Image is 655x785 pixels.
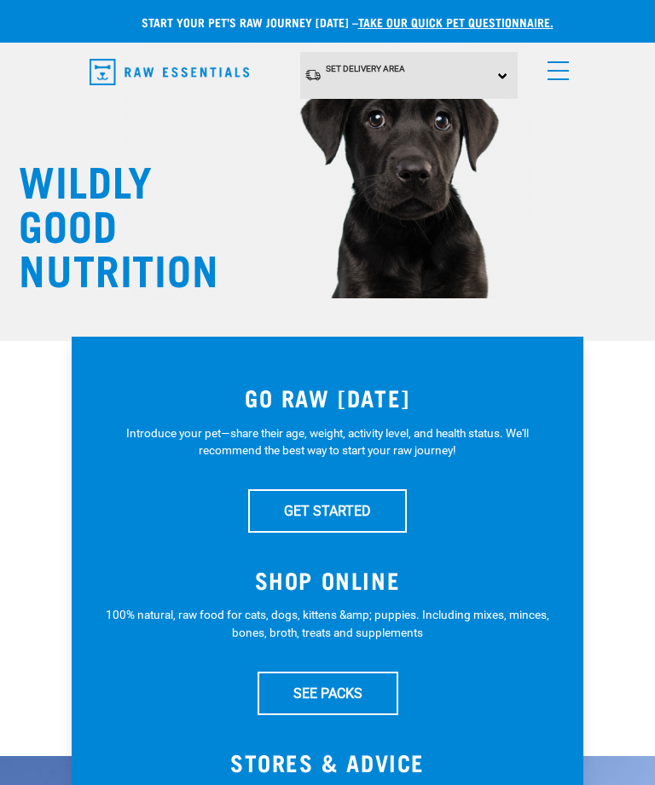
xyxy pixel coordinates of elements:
[248,489,407,532] a: GET STARTED
[90,59,249,85] img: Raw Essentials Logo
[19,157,189,290] h1: WILDLY GOOD NUTRITION
[304,68,322,82] img: van-moving.png
[358,19,554,25] a: take our quick pet questionnaire.
[539,51,570,82] a: menu
[106,567,549,593] h3: SHOP ONLINE
[106,384,549,411] h3: GO RAW [DATE]
[326,64,405,73] span: Set Delivery Area
[258,672,398,714] a: SEE PACKS
[106,424,549,459] p: Introduce your pet—share their age, weight, activity level, and health status. We'll recommend th...
[106,749,549,776] h3: STORES & ADVICE
[106,606,549,641] p: 100% natural, raw food for cats, dogs, kittens &amp; puppies. Including mixes, minces, bones, bro...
